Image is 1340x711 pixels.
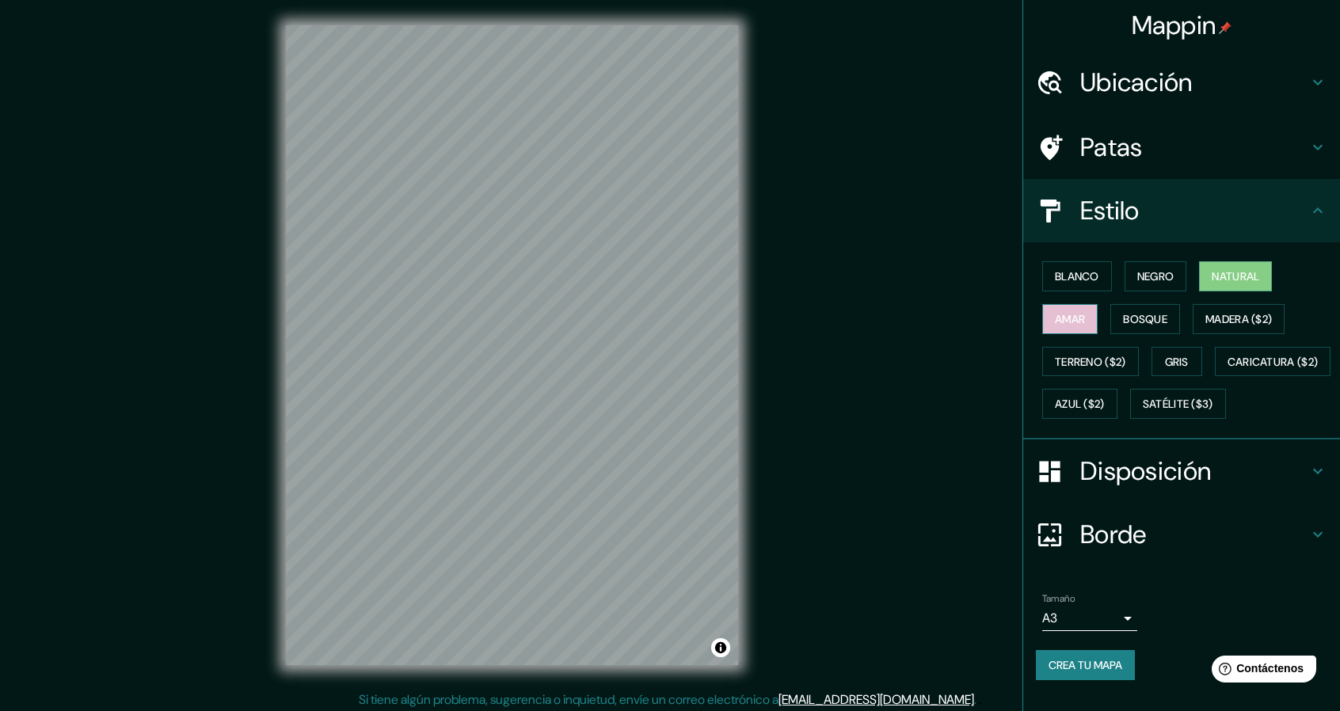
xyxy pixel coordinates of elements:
button: Crea tu mapa [1036,650,1135,680]
font: Patas [1080,131,1143,164]
div: Disposición [1023,439,1340,503]
a: [EMAIL_ADDRESS][DOMAIN_NAME] [778,691,974,708]
button: Blanco [1042,261,1112,291]
font: Mappin [1132,9,1216,42]
font: Crea tu mapa [1049,658,1122,672]
div: A3 [1042,606,1137,631]
div: Estilo [1023,179,1340,242]
button: Satélite ($3) [1130,389,1226,419]
iframe: Lanzador de widgets de ayuda [1199,649,1323,694]
div: Ubicación [1023,51,1340,114]
button: Negro [1125,261,1187,291]
div: Borde [1023,503,1340,566]
button: Activar o desactivar atribución [711,638,730,657]
font: Estilo [1080,194,1140,227]
button: Natural [1199,261,1272,291]
button: Madera ($2) [1193,304,1285,334]
font: Natural [1212,269,1259,283]
font: . [974,691,976,708]
font: Blanco [1055,269,1099,283]
font: A3 [1042,610,1057,626]
font: Ubicación [1080,66,1193,99]
button: Caricatura ($2) [1215,347,1331,377]
button: Azul ($2) [1042,389,1117,419]
button: Terreno ($2) [1042,347,1139,377]
font: Madera ($2) [1205,312,1272,326]
font: Si tiene algún problema, sugerencia o inquietud, envíe un correo electrónico a [359,691,778,708]
font: Amar [1055,312,1085,326]
font: Negro [1137,269,1174,283]
button: Bosque [1110,304,1180,334]
div: Patas [1023,116,1340,179]
font: Caricatura ($2) [1228,355,1319,369]
font: Azul ($2) [1055,397,1105,412]
canvas: Mapa [286,25,738,665]
font: Gris [1165,355,1189,369]
font: Disposición [1080,454,1211,488]
font: . [976,690,979,708]
font: Satélite ($3) [1143,397,1213,412]
img: pin-icon.png [1219,21,1232,34]
font: Terreno ($2) [1055,355,1126,369]
font: . [979,690,982,708]
button: Gris [1152,347,1202,377]
font: Tamaño [1042,592,1075,605]
button: Amar [1042,304,1098,334]
font: Bosque [1123,312,1167,326]
font: Borde [1080,518,1147,551]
